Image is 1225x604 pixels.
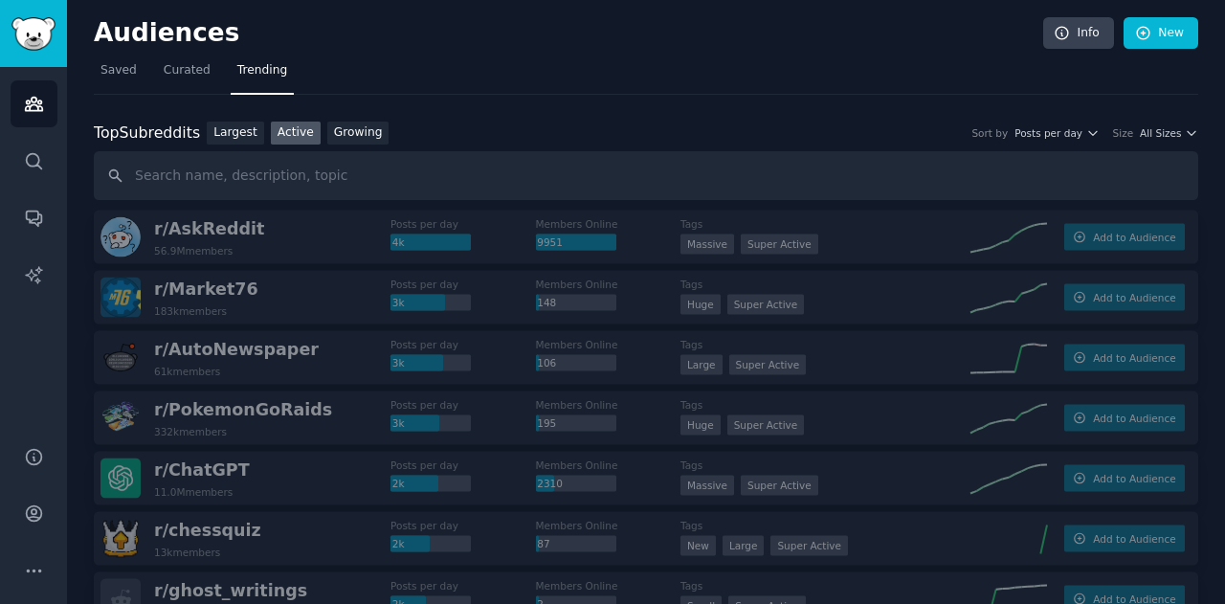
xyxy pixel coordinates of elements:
[536,294,616,311] div: 148
[536,278,681,291] dt: Members Online
[680,535,716,555] div: New
[154,340,319,359] span: r/ AutoNewspaper
[1064,526,1185,552] button: Add to Audience
[100,459,141,499] img: ChatGPT
[390,475,471,492] div: 2k
[231,56,294,95] a: Trending
[536,398,681,412] dt: Members Online
[1140,126,1198,140] button: All Sizes
[1124,17,1198,50] a: New
[94,18,1043,49] h2: Audiences
[390,234,471,251] div: 4k
[157,56,217,95] a: Curated
[390,217,536,231] dt: Posts per day
[154,219,264,238] span: r/ AskReddit
[100,62,137,79] span: Saved
[1093,291,1175,304] span: Add to Audience
[1064,345,1185,371] button: Add to Audience
[327,122,390,145] a: Growing
[741,234,818,254] div: Super Active
[536,475,616,492] div: 2310
[680,354,723,374] div: Large
[727,414,805,435] div: Super Active
[94,122,200,145] div: Top Subreddits
[1064,405,1185,432] button: Add to Audience
[536,535,616,552] div: 87
[723,535,765,555] div: Large
[536,234,616,251] div: 9951
[154,280,258,299] span: r/ Market76
[1064,284,1185,311] button: Add to Audience
[1064,224,1185,251] button: Add to Audience
[536,217,681,231] dt: Members Online
[1093,231,1175,244] span: Add to Audience
[100,398,141,438] img: PokemonGoRaids
[1014,126,1099,140] button: Posts per day
[1093,351,1175,365] span: Add to Audience
[741,475,818,495] div: Super Active
[154,460,250,480] span: r/ ChatGPT
[680,475,734,495] div: Massive
[680,414,721,435] div: Huge
[154,244,233,257] div: 56.9M members
[1140,126,1181,140] span: All Sizes
[536,459,681,472] dt: Members Online
[680,294,721,314] div: Huge
[390,519,536,532] dt: Posts per day
[536,414,616,432] div: 195
[770,535,848,555] div: Super Active
[390,354,471,371] div: 3k
[1043,17,1114,50] a: Info
[154,581,307,600] span: r/ ghost_writings
[536,354,616,371] div: 106
[680,398,970,412] dt: Tags
[536,338,681,351] dt: Members Online
[100,338,141,378] img: AutoNewspaper
[390,459,536,472] dt: Posts per day
[271,122,321,145] a: Active
[680,338,970,351] dt: Tags
[100,519,141,559] img: chessquiz
[100,278,141,318] img: Market76
[237,62,287,79] span: Trending
[1093,412,1175,425] span: Add to Audience
[94,151,1198,200] input: Search name, description, topic
[390,579,536,593] dt: Posts per day
[154,425,227,438] div: 332k members
[390,294,471,311] div: 3k
[1064,465,1185,492] button: Add to Audience
[729,354,807,374] div: Super Active
[390,278,536,291] dt: Posts per day
[971,126,1008,140] div: Sort by
[100,217,141,257] img: AskReddit
[154,400,332,419] span: r/ PokemonGoRaids
[536,579,681,593] dt: Members Online
[154,365,220,378] div: 61k members
[94,56,144,95] a: Saved
[680,579,970,593] dt: Tags
[154,521,261,540] span: r/ chessquiz
[154,485,233,499] div: 11.0M members
[390,414,471,432] div: 3k
[680,519,970,532] dt: Tags
[164,62,211,79] span: Curated
[1113,126,1134,140] div: Size
[154,304,227,318] div: 183k members
[680,278,970,291] dt: Tags
[1093,472,1175,485] span: Add to Audience
[390,338,536,351] dt: Posts per day
[1093,532,1175,546] span: Add to Audience
[680,459,970,472] dt: Tags
[154,546,220,559] div: 13k members
[680,234,734,254] div: Massive
[680,217,970,231] dt: Tags
[207,122,264,145] a: Largest
[1014,126,1082,140] span: Posts per day
[390,398,536,412] dt: Posts per day
[727,294,805,314] div: Super Active
[536,519,681,532] dt: Members Online
[11,17,56,51] img: GummySearch logo
[390,535,471,552] div: 2k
